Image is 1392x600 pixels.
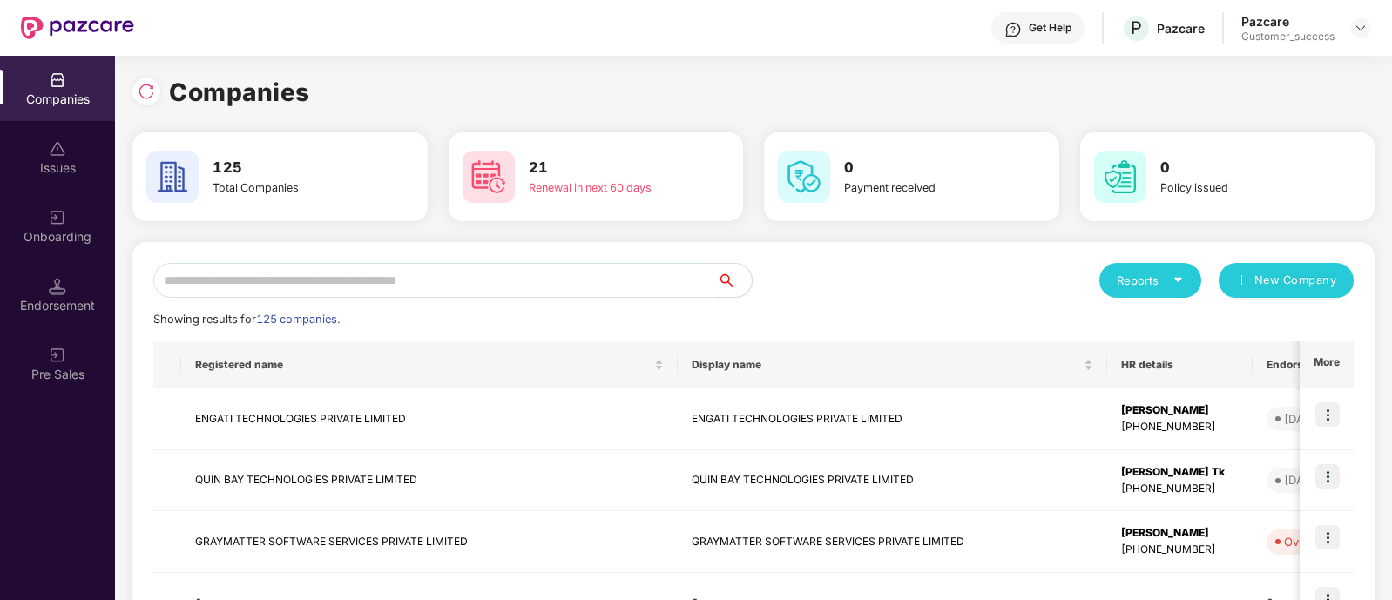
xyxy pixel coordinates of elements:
td: ENGATI TECHNOLOGIES PRIVATE LIMITED [181,388,678,450]
img: icon [1315,525,1340,549]
div: [PERSON_NAME] Tk [1121,464,1239,481]
button: plusNew Company [1219,263,1354,298]
h3: 0 [1160,157,1310,179]
th: Display name [678,341,1107,388]
h1: Companies [169,73,310,111]
img: svg+xml;base64,PHN2ZyB3aWR0aD0iMjAiIGhlaWdodD0iMjAiIHZpZXdCb3g9IjAgMCAyMCAyMCIgZmlsbD0ibm9uZSIgeG... [49,209,66,226]
div: [PHONE_NUMBER] [1121,481,1239,497]
td: GRAYMATTER SOFTWARE SERVICES PRIVATE LIMITED [181,511,678,573]
span: Registered name [195,358,651,372]
img: svg+xml;base64,PHN2ZyBpZD0iQ29tcGFuaWVzIiB4bWxucz0iaHR0cDovL3d3dy53My5vcmcvMjAwMC9zdmciIHdpZHRoPS... [49,71,66,89]
div: Customer_success [1241,30,1335,44]
h3: 21 [529,157,679,179]
span: P [1131,17,1142,38]
span: 125 companies. [256,313,340,326]
span: Display name [692,358,1080,372]
div: Get Help [1029,21,1071,35]
img: svg+xml;base64,PHN2ZyB4bWxucz0iaHR0cDovL3d3dy53My5vcmcvMjAwMC9zdmciIHdpZHRoPSI2MCIgaGVpZ2h0PSI2MC... [778,151,830,203]
div: [PERSON_NAME] [1121,525,1239,542]
h3: 0 [844,157,994,179]
img: svg+xml;base64,PHN2ZyBpZD0iSXNzdWVzX2Rpc2FibGVkIiB4bWxucz0iaHR0cDovL3d3dy53My5vcmcvMjAwMC9zdmciIH... [49,140,66,158]
div: Pazcare [1241,13,1335,30]
img: New Pazcare Logo [21,17,134,39]
img: svg+xml;base64,PHN2ZyB4bWxucz0iaHR0cDovL3d3dy53My5vcmcvMjAwMC9zdmciIHdpZHRoPSI2MCIgaGVpZ2h0PSI2MC... [146,151,199,203]
div: Payment received [844,179,994,197]
th: Registered name [181,341,678,388]
div: Total Companies [213,179,362,197]
img: svg+xml;base64,PHN2ZyBpZD0iUmVsb2FkLTMyeDMyIiB4bWxucz0iaHR0cDovL3d3dy53My5vcmcvMjAwMC9zdmciIHdpZH... [138,83,155,100]
div: [PERSON_NAME] [1121,402,1239,419]
div: [PHONE_NUMBER] [1121,542,1239,558]
div: Overdue - 13d [1284,533,1364,550]
img: icon [1315,402,1340,427]
span: New Company [1254,272,1337,289]
img: svg+xml;base64,PHN2ZyBpZD0iRHJvcGRvd24tMzJ4MzIiIHhtbG5zPSJodHRwOi8vd3d3LnczLm9yZy8yMDAwL3N2ZyIgd2... [1354,21,1368,35]
img: svg+xml;base64,PHN2ZyB4bWxucz0iaHR0cDovL3d3dy53My5vcmcvMjAwMC9zdmciIHdpZHRoPSI2MCIgaGVpZ2h0PSI2MC... [1094,151,1146,203]
div: Reports [1117,272,1184,289]
div: [DATE] [1284,471,1321,489]
td: QUIN BAY TECHNOLOGIES PRIVATE LIMITED [181,450,678,512]
div: [DATE] [1284,410,1321,428]
span: caret-down [1172,274,1184,286]
span: Endorsements [1267,358,1359,372]
span: Showing results for [153,313,340,326]
img: svg+xml;base64,PHN2ZyB3aWR0aD0iMTQuNSIgaGVpZ2h0PSIxNC41IiB2aWV3Qm94PSIwIDAgMTYgMTYiIGZpbGw9Im5vbm... [49,278,66,295]
div: [PHONE_NUMBER] [1121,419,1239,435]
span: plus [1236,274,1247,288]
h3: 125 [213,157,362,179]
th: HR details [1107,341,1253,388]
div: Policy issued [1160,179,1310,197]
img: svg+xml;base64,PHN2ZyBpZD0iSGVscC0zMngzMiIgeG1sbnM9Imh0dHA6Ly93d3cudzMub3JnLzIwMDAvc3ZnIiB3aWR0aD... [1004,21,1022,38]
img: icon [1315,464,1340,489]
div: Renewal in next 60 days [529,179,679,197]
div: Pazcare [1157,20,1205,37]
td: GRAYMATTER SOFTWARE SERVICES PRIVATE LIMITED [678,511,1107,573]
th: More [1300,341,1354,388]
button: search [716,263,753,298]
span: search [716,273,752,287]
img: svg+xml;base64,PHN2ZyB3aWR0aD0iMjAiIGhlaWdodD0iMjAiIHZpZXdCb3g9IjAgMCAyMCAyMCIgZmlsbD0ibm9uZSIgeG... [49,347,66,364]
img: svg+xml;base64,PHN2ZyB4bWxucz0iaHR0cDovL3d3dy53My5vcmcvMjAwMC9zdmciIHdpZHRoPSI2MCIgaGVpZ2h0PSI2MC... [463,151,515,203]
td: QUIN BAY TECHNOLOGIES PRIVATE LIMITED [678,450,1107,512]
td: ENGATI TECHNOLOGIES PRIVATE LIMITED [678,388,1107,450]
